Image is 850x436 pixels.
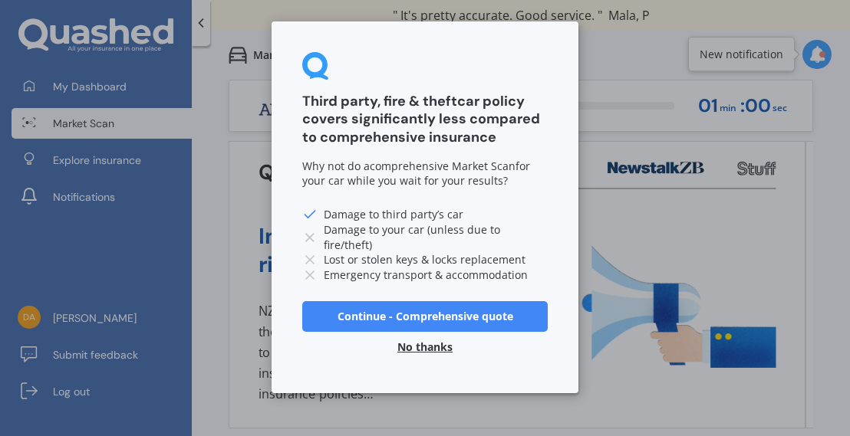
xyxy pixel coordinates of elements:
[302,207,548,222] li: Damage to third party’s car
[302,267,548,283] li: Emergency transport & accommodation
[302,159,548,188] div: Why not do a for your car while you wait for your results?
[302,222,548,252] li: Damage to your car (unless due to fire/theft)
[388,332,462,362] button: No thanks
[370,159,516,173] span: comprehensive Market Scan
[302,93,548,146] h3: Third party, fire & theft car policy covers significantly less compared to comprehensive insurance
[302,301,548,332] button: Continue - Comprehensive quote
[302,252,548,267] li: Lost or stolen keys & locks replacement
